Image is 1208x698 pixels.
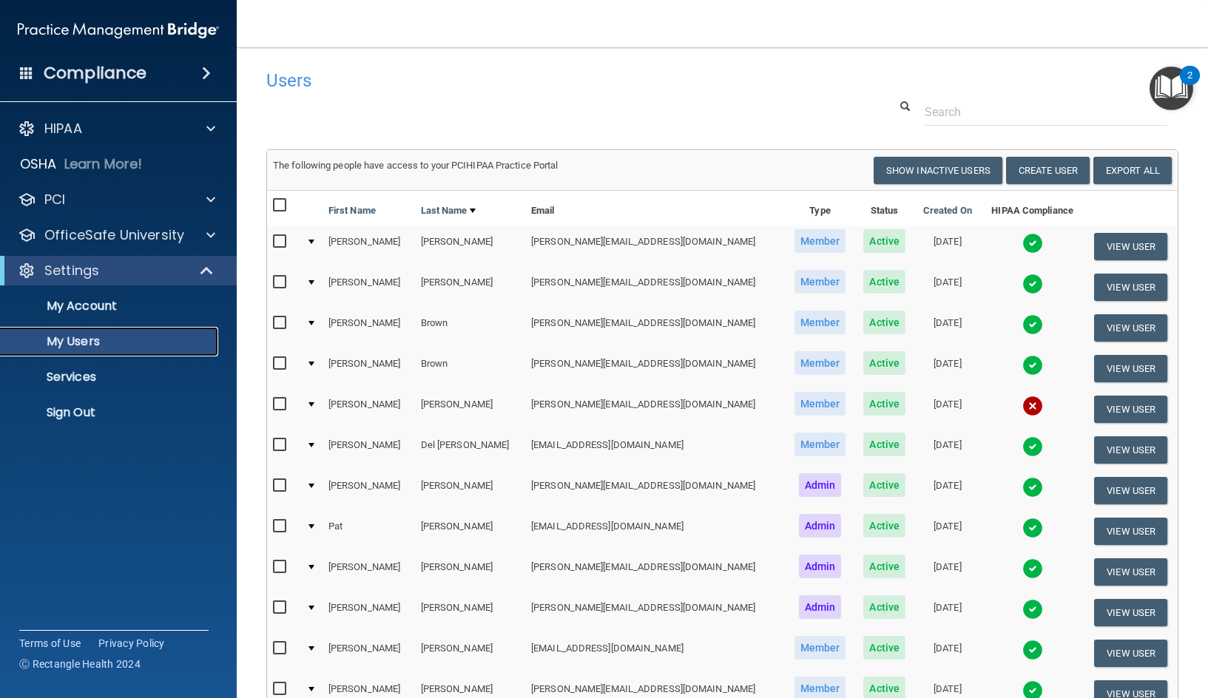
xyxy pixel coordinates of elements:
h4: Users [266,71,789,90]
span: Member [794,636,846,660]
a: OfficeSafe University [18,226,215,244]
p: My Users [10,334,212,349]
img: PMB logo [18,16,219,45]
td: [PERSON_NAME] [415,592,525,633]
td: [PERSON_NAME] [415,552,525,592]
button: View User [1094,599,1167,626]
button: View User [1094,477,1167,504]
span: Ⓒ Rectangle Health 2024 [19,657,141,671]
span: Admin [799,555,842,578]
span: Member [794,392,846,416]
p: My Account [10,299,212,314]
span: Admin [799,473,842,497]
button: View User [1094,396,1167,423]
td: [PERSON_NAME] [415,389,525,430]
td: [PERSON_NAME] [415,226,525,267]
td: [DATE] [914,592,981,633]
p: HIPAA [44,120,82,138]
td: [PERSON_NAME] [415,267,525,308]
td: [PERSON_NAME] [323,430,415,470]
td: [PERSON_NAME][EMAIL_ADDRESS][DOMAIN_NAME] [525,308,785,348]
td: [DATE] [914,552,981,592]
a: PCI [18,191,215,209]
img: tick.e7d51cea.svg [1022,233,1043,254]
a: Created On [923,202,972,220]
button: View User [1094,640,1167,667]
td: [EMAIL_ADDRESS][DOMAIN_NAME] [525,430,785,470]
a: Privacy Policy [98,636,165,651]
span: Admin [799,514,842,538]
span: Member [794,311,846,334]
button: Create User [1006,157,1090,184]
td: [PERSON_NAME] [323,267,415,308]
span: Member [794,351,846,375]
td: [PERSON_NAME][EMAIL_ADDRESS][DOMAIN_NAME] [525,226,785,267]
img: tick.e7d51cea.svg [1022,355,1043,376]
td: [PERSON_NAME][EMAIL_ADDRESS][DOMAIN_NAME] [525,592,785,633]
img: tick.e7d51cea.svg [1022,640,1043,660]
a: HIPAA [18,120,215,138]
td: Del [PERSON_NAME] [415,430,525,470]
p: OSHA [20,155,57,173]
img: tick.e7d51cea.svg [1022,558,1043,579]
span: Member [794,433,846,456]
td: [DATE] [914,470,981,511]
button: View User [1094,518,1167,545]
span: Active [863,595,905,619]
input: Search [925,98,1167,126]
img: cross.ca9f0e7f.svg [1022,396,1043,416]
td: [PERSON_NAME][EMAIL_ADDRESS][DOMAIN_NAME] [525,552,785,592]
a: First Name [328,202,376,220]
button: View User [1094,314,1167,342]
button: View User [1094,274,1167,301]
img: tick.e7d51cea.svg [1022,274,1043,294]
p: Settings [44,262,99,279]
span: Active [863,311,905,334]
td: Brown [415,308,525,348]
p: PCI [44,191,65,209]
td: [PERSON_NAME] [323,389,415,430]
span: Active [863,514,905,538]
td: [PERSON_NAME][EMAIL_ADDRESS][DOMAIN_NAME] [525,348,785,389]
img: tick.e7d51cea.svg [1022,599,1043,620]
img: tick.e7d51cea.svg [1022,518,1043,538]
td: [PERSON_NAME][EMAIL_ADDRESS][DOMAIN_NAME] [525,267,785,308]
span: Active [863,392,905,416]
td: [PERSON_NAME] [415,511,525,552]
td: [DATE] [914,267,981,308]
button: View User [1094,355,1167,382]
td: [DATE] [914,389,981,430]
p: Services [10,370,212,384]
td: [DATE] [914,633,981,674]
span: The following people have access to your PCIHIPAA Practice Portal [273,160,559,171]
img: tick.e7d51cea.svg [1022,477,1043,498]
td: Pat [323,511,415,552]
img: tick.e7d51cea.svg [1022,436,1043,457]
span: Active [863,229,905,253]
span: Member [794,270,846,294]
h4: Compliance [44,63,146,84]
td: [PERSON_NAME] [323,633,415,674]
td: [DATE] [914,226,981,267]
td: [PERSON_NAME] [415,470,525,511]
td: [PERSON_NAME][EMAIL_ADDRESS][DOMAIN_NAME] [525,470,785,511]
div: 2 [1187,75,1192,95]
span: Active [863,636,905,660]
td: Brown [415,348,525,389]
th: Email [525,191,785,226]
td: [EMAIL_ADDRESS][DOMAIN_NAME] [525,633,785,674]
button: View User [1094,436,1167,464]
td: [DATE] [914,430,981,470]
p: Learn More! [64,155,143,173]
th: Type [785,191,854,226]
td: [PERSON_NAME] [323,348,415,389]
p: OfficeSafe University [44,226,184,244]
button: View User [1094,233,1167,260]
td: [PERSON_NAME][EMAIL_ADDRESS][DOMAIN_NAME] [525,389,785,430]
button: Open Resource Center, 2 new notifications [1150,67,1193,110]
span: Member [794,229,846,253]
img: tick.e7d51cea.svg [1022,314,1043,335]
th: Status [855,191,914,226]
td: [DATE] [914,308,981,348]
span: Active [863,473,905,497]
